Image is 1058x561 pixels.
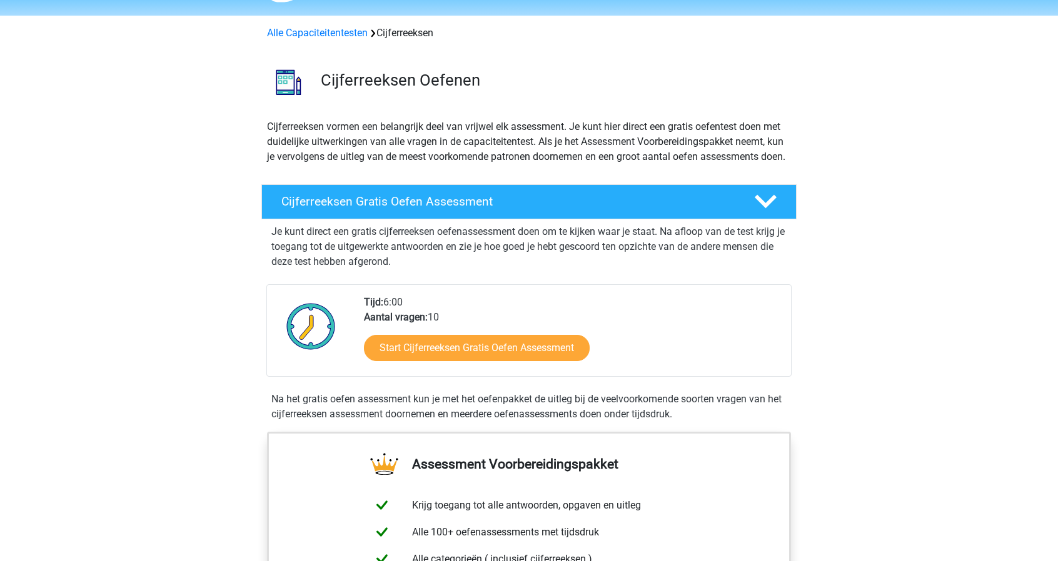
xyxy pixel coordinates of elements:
[321,71,787,90] h3: Cijferreeksen Oefenen
[262,26,796,41] div: Cijferreeksen
[256,184,802,219] a: Cijferreeksen Gratis Oefen Assessment
[266,392,792,422] div: Na het gratis oefen assessment kun je met het oefenpakket de uitleg bij de veelvoorkomende soorte...
[267,119,791,164] p: Cijferreeksen vormen een belangrijk deel van vrijwel elk assessment. Je kunt hier direct een grat...
[364,311,428,323] b: Aantal vragen:
[281,194,734,209] h4: Cijferreeksen Gratis Oefen Assessment
[355,295,790,376] div: 6:00 10
[262,56,315,109] img: cijferreeksen
[271,224,787,269] p: Je kunt direct een gratis cijferreeksen oefenassessment doen om te kijken waar je staat. Na afloo...
[364,296,383,308] b: Tijd:
[364,335,590,361] a: Start Cijferreeksen Gratis Oefen Assessment
[267,27,368,39] a: Alle Capaciteitentesten
[280,295,343,357] img: Klok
